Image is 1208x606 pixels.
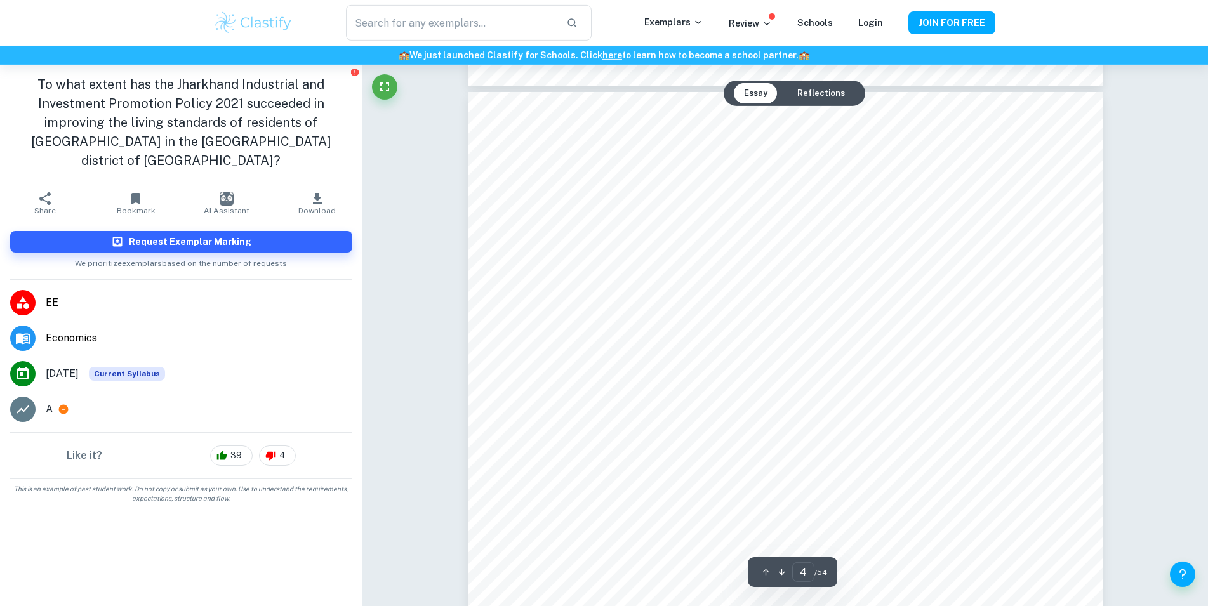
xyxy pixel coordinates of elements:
span: AI Assistant [204,206,249,215]
span: 🏫 [799,50,809,60]
span: [DATE] [46,366,79,381]
span: Current Syllabus [89,367,165,381]
div: 39 [210,445,253,466]
input: Search for any exemplars... [346,5,555,41]
button: Download [272,185,362,221]
p: Review [729,16,772,30]
img: Clastify logo [213,10,294,36]
span: This is an example of past student work. Do not copy or submit as your own. Use to understand the... [5,484,357,503]
h6: Like it? [67,448,102,463]
a: Schools [797,18,833,28]
a: Login [858,18,883,28]
span: Economics [46,331,352,346]
p: Exemplars [644,15,703,29]
button: Report issue [350,67,360,77]
div: This exemplar is based on the current syllabus. Feel free to refer to it for inspiration/ideas wh... [89,367,165,381]
button: Bookmark [91,185,182,221]
span: / 54 [814,567,827,578]
span: 39 [223,449,249,462]
span: 4 [272,449,292,462]
span: Download [298,206,336,215]
span: 🏫 [399,50,409,60]
button: Reflections [787,83,855,103]
span: EE [46,295,352,310]
button: Essay [734,83,778,103]
img: AI Assistant [220,192,234,206]
span: Bookmark [117,206,156,215]
button: Fullscreen [372,74,397,100]
button: JOIN FOR FREE [908,11,995,34]
h1: To what extent has the Jharkhand Industrial and Investment Promotion Policy 2021 succeeded in imp... [10,75,352,170]
span: We prioritize exemplars based on the number of requests [75,253,287,269]
p: A [46,402,53,417]
h6: We just launched Clastify for Schools. Click to learn how to become a school partner. [3,48,1205,62]
button: Help and Feedback [1170,562,1195,587]
button: AI Assistant [181,185,272,221]
a: here [602,50,622,60]
button: Request Exemplar Marking [10,231,352,253]
div: 4 [259,445,296,466]
h6: Request Exemplar Marking [129,235,251,249]
span: Share [34,206,56,215]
